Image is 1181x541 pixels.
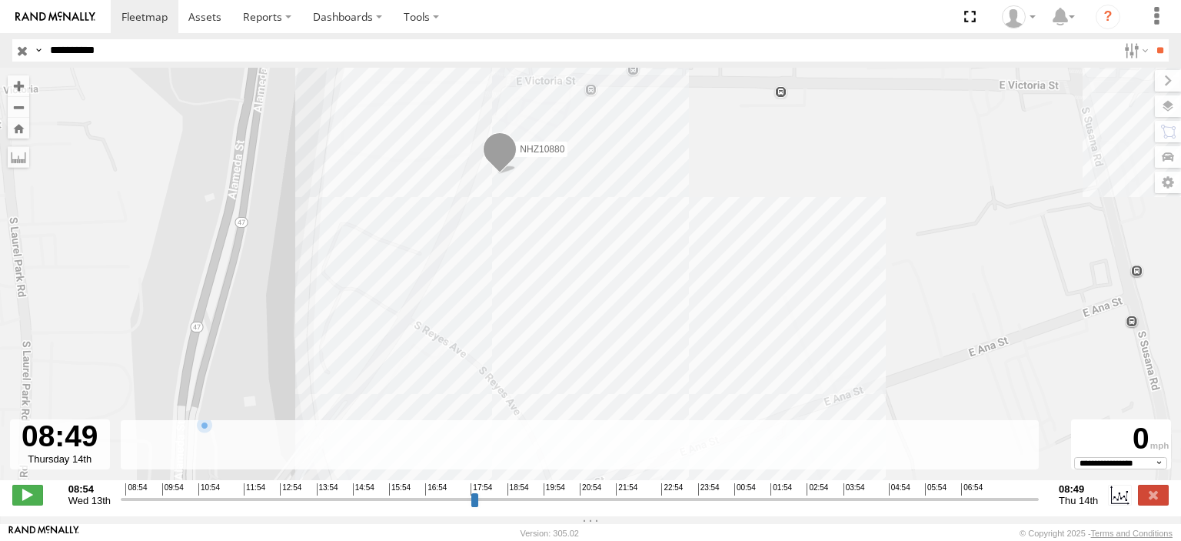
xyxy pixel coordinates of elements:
span: 12:54 [280,483,301,496]
span: 08:54 [125,483,147,496]
span: 21:54 [616,483,637,496]
span: 15:54 [389,483,411,496]
button: Zoom out [8,96,29,118]
label: Search Filter Options [1118,39,1151,62]
span: 00:54 [734,483,756,496]
button: Zoom Home [8,118,29,139]
button: Zoom in [8,75,29,96]
span: 13:54 [317,483,338,496]
span: 22:54 [661,483,683,496]
span: 01:54 [770,483,792,496]
span: 05:54 [925,483,946,496]
div: 0 [1073,422,1169,457]
span: 06:54 [961,483,983,496]
div: Version: 305.02 [521,529,579,538]
label: Measure [8,146,29,168]
span: Thu 14th Aug 2025 [1059,495,1098,506]
label: Map Settings [1155,172,1181,193]
strong: 08:54 [68,483,111,495]
span: 16:54 [425,483,447,496]
span: 11:54 [244,483,265,496]
span: 09:54 [162,483,184,496]
div: Zulema McIntosch [996,5,1041,28]
div: © Copyright 2025 - [1020,529,1173,538]
span: 23:54 [698,483,720,496]
a: Visit our Website [8,526,79,541]
span: 14:54 [353,483,374,496]
label: Close [1138,485,1169,505]
strong: 08:49 [1059,483,1098,495]
span: 17:54 [471,483,492,496]
span: 19:54 [544,483,565,496]
span: 03:54 [843,483,865,496]
span: 10:54 [198,483,220,496]
span: Wed 13th Aug 2025 [68,495,111,506]
span: 04:54 [889,483,910,496]
span: 20:54 [580,483,601,496]
a: Terms and Conditions [1091,529,1173,538]
label: Play/Stop [12,485,43,505]
span: 02:54 [807,483,828,496]
img: rand-logo.svg [15,12,95,22]
i: ? [1096,5,1120,29]
span: 18:54 [507,483,529,496]
label: Search Query [32,39,45,62]
span: NHZ10880 [520,144,564,155]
